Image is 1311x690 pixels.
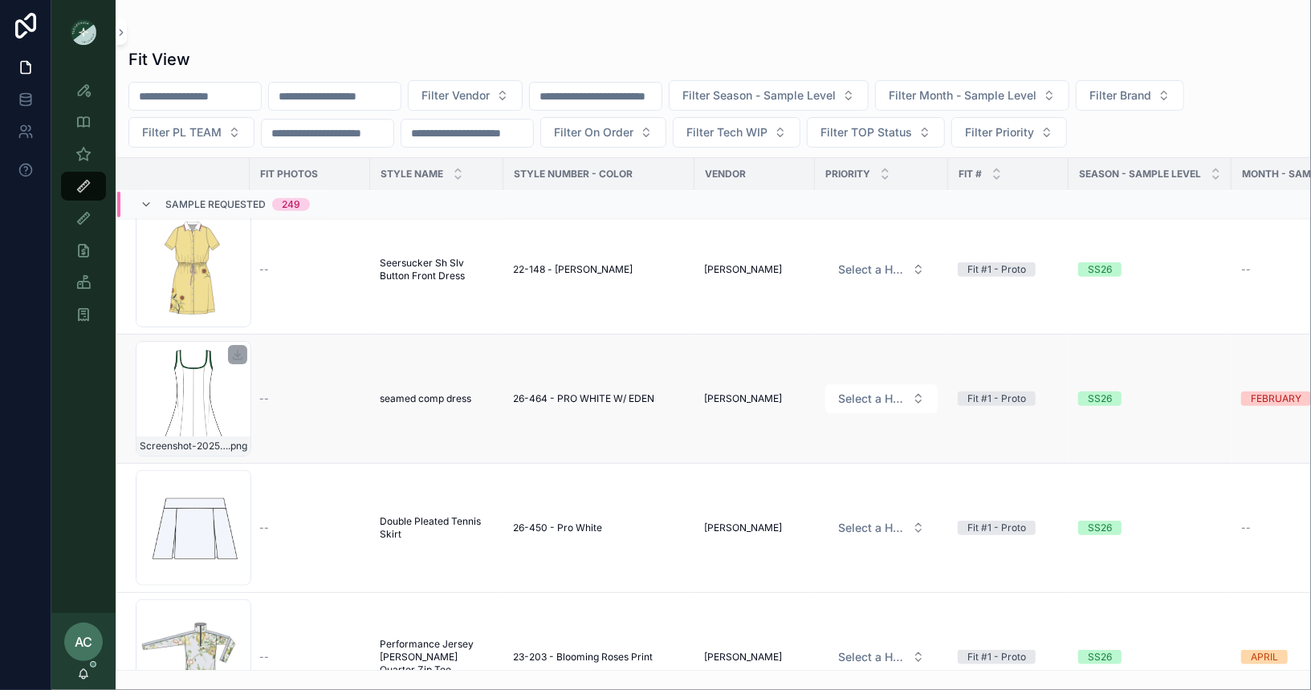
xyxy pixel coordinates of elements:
button: Select Button [825,384,938,413]
a: Fit #1 - Proto [958,262,1059,277]
span: 23-203 - Blooming Roses Print [513,651,653,664]
a: Seersucker Sh Slv Button Front Dress [380,257,494,282]
span: -- [259,522,269,534]
span: seamed comp dress [380,392,471,405]
a: seamed comp dress [380,392,494,405]
span: AC [75,632,92,651]
a: SS26 [1078,262,1222,277]
a: -- [259,392,360,405]
span: -- [259,263,269,276]
button: Select Button [825,255,938,284]
span: Fit # [959,168,982,181]
button: Select Button [669,80,869,111]
button: Select Button [128,117,254,148]
span: Filter TOP Status [820,124,912,140]
span: Select a HP FIT LEVEL [838,520,906,536]
a: -- [259,651,360,664]
span: Style Number - Color [514,168,633,181]
a: 26-464 - PRO WHITE W/ EDEN [513,392,685,405]
a: [PERSON_NAME] [704,263,805,276]
div: Fit #1 - Proto [967,262,1026,277]
a: Screenshot-2025-08-29-at-4.56.43-PM.png [136,341,240,457]
img: App logo [71,19,96,45]
span: [PERSON_NAME] [704,392,782,405]
div: Fit #1 - Proto [967,521,1026,535]
span: Filter Month - Sample Level [889,87,1036,103]
span: Vendor [705,168,746,181]
span: Select a HP FIT LEVEL [838,262,906,278]
a: Fit #1 - Proto [958,650,1059,664]
h1: Fit View [128,48,190,71]
span: Select a HP FIT LEVEL [838,391,906,407]
button: Select Button [408,80,523,111]
div: FEBRUARY [1251,392,1301,406]
span: [PERSON_NAME] [704,651,782,664]
a: Performance Jersey [PERSON_NAME] Quarter Zip Tee [380,638,494,676]
span: Screenshot-2025-08-29-at-4.56.43-PM [140,440,228,453]
a: SS26 [1078,521,1222,535]
span: Season - Sample Level [1079,168,1201,181]
span: 26-464 - PRO WHITE W/ EDEN [513,392,654,405]
div: SS26 [1088,392,1112,406]
div: Fit #1 - Proto [967,650,1026,664]
span: 22-148 - [PERSON_NAME] [513,263,633,276]
span: Filter Tech WIP [686,124,767,140]
span: -- [1241,522,1251,534]
span: Filter Season - Sample Level [682,87,836,103]
span: STYLE NAME [381,168,443,181]
a: 23-203 - Blooming Roses Print [513,651,685,664]
span: .png [228,440,247,453]
button: Select Button [875,80,1069,111]
span: Select a HP FIT LEVEL [838,649,906,665]
span: [PERSON_NAME] [704,522,782,534]
span: Filter On Order [554,124,633,140]
a: -- [259,522,360,534]
span: PRIORITY [825,168,870,181]
a: Select Button [824,642,938,672]
span: Filter Priority [965,124,1034,140]
span: -- [259,392,269,405]
a: SS26 [1078,650,1222,664]
a: Select Button [824,384,938,414]
button: Select Button [1076,80,1184,111]
a: Select Button [824,513,938,543]
button: Select Button [540,117,666,148]
span: -- [259,651,269,664]
span: Sample Requested [165,198,266,211]
a: 22-148 - [PERSON_NAME] [513,263,685,276]
div: SS26 [1088,650,1112,664]
div: APRIL [1251,650,1278,664]
button: Select Button [825,643,938,672]
span: Filter Brand [1089,87,1151,103]
span: Filter Vendor [421,87,490,103]
span: [PERSON_NAME] [704,263,782,276]
a: Fit #1 - Proto [958,392,1059,406]
a: Fit #1 - Proto [958,521,1059,535]
div: SS26 [1088,521,1112,535]
a: [PERSON_NAME] [704,651,805,664]
button: Select Button [825,513,938,542]
button: Select Button [807,117,945,148]
span: -- [1241,263,1251,276]
a: Double Pleated Tennis Skirt [380,515,494,541]
button: Select Button [951,117,1067,148]
div: 249 [282,198,300,211]
a: [PERSON_NAME] [704,392,805,405]
div: SS26 [1088,262,1112,277]
span: Fit Photos [260,168,318,181]
span: Filter PL TEAM [142,124,222,140]
a: -- [259,263,360,276]
div: Fit #1 - Proto [967,392,1026,406]
button: Select Button [673,117,800,148]
a: [PERSON_NAME] [704,522,805,534]
div: scrollable content [51,64,116,350]
a: Select Button [824,254,938,285]
a: 26-450 - Pro White [513,522,685,534]
span: 26-450 - Pro White [513,522,602,534]
a: SS26 [1078,392,1222,406]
